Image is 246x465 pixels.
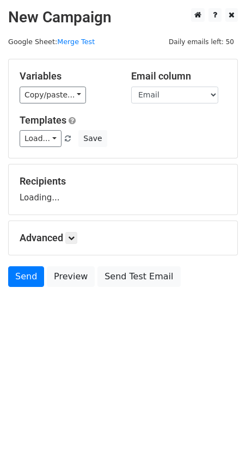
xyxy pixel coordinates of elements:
[78,130,107,147] button: Save
[20,70,115,82] h5: Variables
[165,36,238,48] span: Daily emails left: 50
[131,70,226,82] h5: Email column
[20,130,61,147] a: Load...
[165,38,238,46] a: Daily emails left: 50
[20,87,86,103] a: Copy/paste...
[20,232,226,244] h5: Advanced
[8,266,44,287] a: Send
[20,114,66,126] a: Templates
[57,38,95,46] a: Merge Test
[20,175,226,204] div: Loading...
[97,266,180,287] a: Send Test Email
[47,266,95,287] a: Preview
[8,8,238,27] h2: New Campaign
[8,38,95,46] small: Google Sheet:
[20,175,226,187] h5: Recipients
